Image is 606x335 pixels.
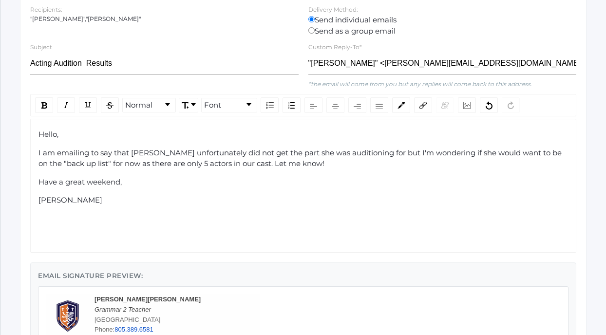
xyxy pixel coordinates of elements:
span: Heatheralbanese@me.com [86,15,141,22]
span: [PERSON_NAME] [38,195,102,205]
div: rdw-wrapper [30,94,576,253]
div: Unlink [436,97,454,113]
div: rdw-history-control [478,97,522,113]
div: Left [304,97,322,113]
div: rdw-color-picker [390,97,412,113]
div: Ordered [283,97,301,113]
div: rdw-editor [38,129,568,206]
div: Link [414,97,432,113]
em: *the email will come from you but any replies will come back to this address. [308,80,532,88]
div: Undo [480,97,498,113]
label: Send individual emails [308,15,577,26]
span: I am emailing to say that [PERSON_NAME] unfortunately did not get the part she was auditioning fo... [38,148,564,168]
span: Bobby@premierinterior.com [30,15,86,22]
label: Send as a group email [308,26,577,37]
div: Image [458,97,476,113]
label: Delivery Method: [308,6,358,13]
div: rdw-link-control [412,97,456,113]
div: Bold [35,97,53,113]
div: Italic [57,97,75,113]
div: Redo [502,97,520,113]
input: Send individual emails [308,16,315,22]
div: Strikethrough [101,97,119,113]
div: rdw-toolbar [30,94,576,116]
a: Font Size [179,98,198,112]
div: rdw-list-control [259,97,303,113]
input: Send as a group email [308,27,315,34]
div: Justify [370,97,388,113]
div: Center [326,97,344,113]
div: Right [348,97,366,113]
div: rdw-dropdown [201,98,257,112]
input: "Full Name" <email@email.com> [308,53,577,74]
div: Unordered [261,97,279,113]
span: Font [204,100,221,111]
label: Custom Reply-To* [308,43,362,51]
div: rdw-font-size-control [177,97,200,113]
label: Recipients: [30,6,62,13]
div: Underline [79,97,97,113]
div: rdw-block-control [121,97,177,113]
div: rdw-dropdown [122,98,176,112]
a: Font [202,98,257,112]
div: rdw-image-control [456,97,478,113]
img: facebook.png [49,73,57,80]
label: Subject [30,43,52,51]
div: rdw-inline-control [33,97,121,113]
div: rdw-textalign-control [303,97,390,113]
span: Hello, [38,130,58,139]
span: Email Signature Preview: [38,272,143,279]
a: Block Type [123,98,175,112]
div: rdw-font-family-control [200,97,259,113]
img: instagram.png [58,73,66,80]
span: Have a great weekend, [38,177,122,186]
span: Normal [125,100,152,111]
div: rdw-dropdown [179,98,198,112]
